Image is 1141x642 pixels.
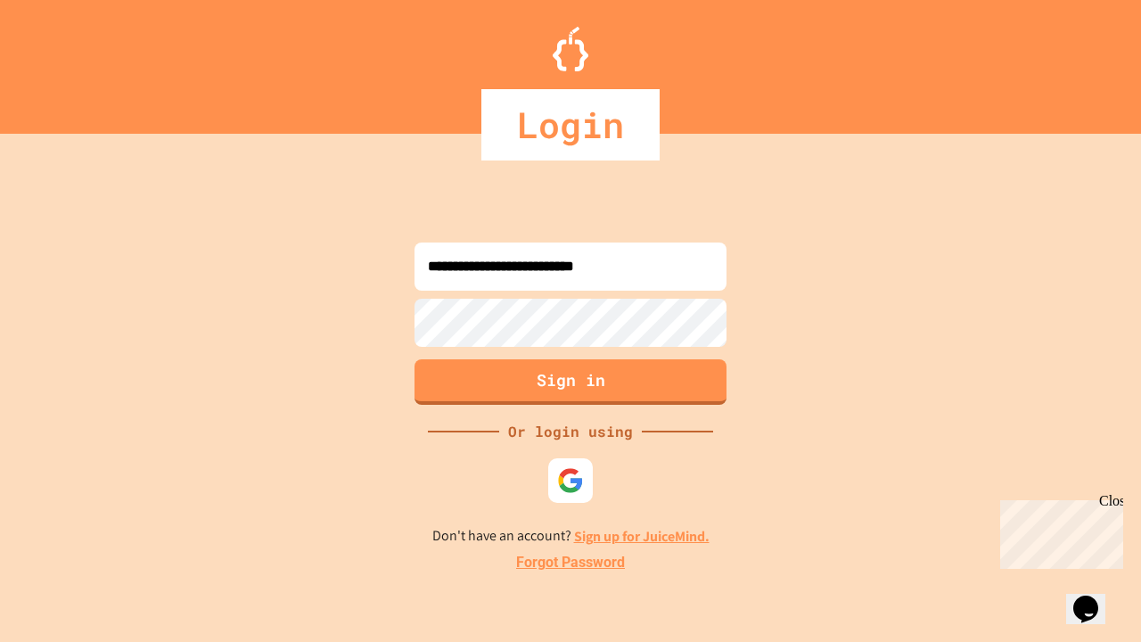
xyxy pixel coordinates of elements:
[993,493,1123,569] iframe: chat widget
[557,467,584,494] img: google-icon.svg
[574,527,710,546] a: Sign up for JuiceMind.
[553,27,588,71] img: Logo.svg
[415,359,726,405] button: Sign in
[499,421,642,442] div: Or login using
[432,525,710,547] p: Don't have an account?
[1066,571,1123,624] iframe: chat widget
[481,89,660,160] div: Login
[516,552,625,573] a: Forgot Password
[7,7,123,113] div: Chat with us now!Close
